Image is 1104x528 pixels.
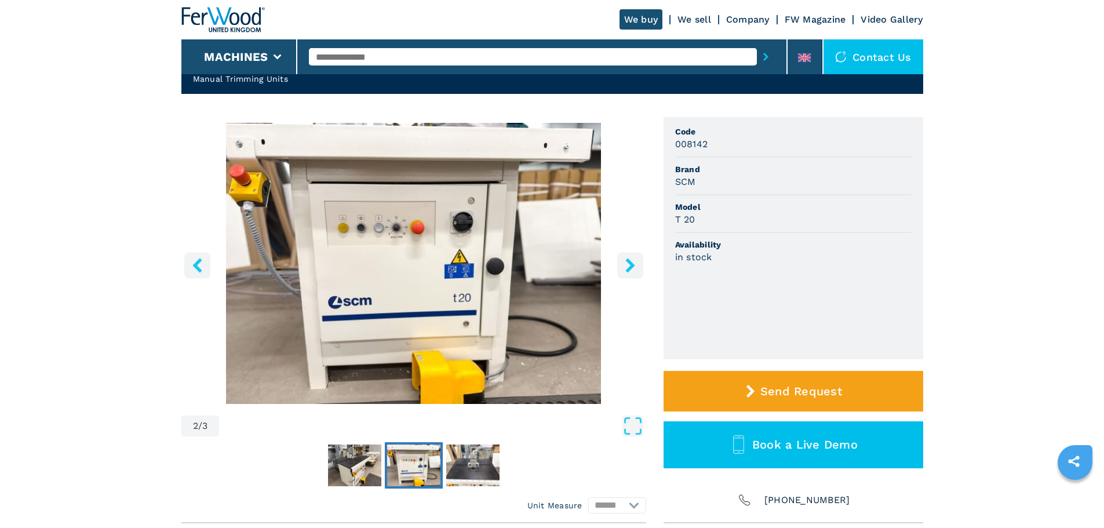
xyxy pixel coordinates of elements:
[675,213,695,226] h3: T 20
[785,14,846,25] a: FW Magazine
[737,492,753,508] img: Phone
[617,252,643,278] button: right-button
[181,123,646,404] img: Manual Trimming Units SCM T 20
[1055,476,1095,519] iframe: Chat
[675,250,712,264] h3: in stock
[752,438,858,451] span: Book a Live Demo
[181,123,646,404] div: Go to Slide 2
[527,500,582,511] em: Unit Measure
[675,175,696,188] h3: SCM
[385,442,443,489] button: Go to Slide 2
[326,442,384,489] button: Go to Slide 1
[620,9,663,30] a: We buy
[387,445,440,486] img: 34a4fb9817ff37e3dc9367b2caa9e315
[861,14,923,25] a: Video Gallery
[202,421,207,431] span: 3
[181,7,265,32] img: Ferwood
[664,371,923,412] button: Send Request
[824,39,923,74] div: Contact us
[835,51,847,63] img: Contact us
[444,442,502,489] button: Go to Slide 3
[204,50,268,64] button: Machines
[760,384,842,398] span: Send Request
[328,445,381,486] img: 99973ee8a98f7f0c9e6de18a3959f640
[726,14,770,25] a: Company
[757,43,775,70] button: submit-button
[198,421,202,431] span: /
[675,239,912,250] span: Availability
[222,416,643,436] button: Open Fullscreen
[675,137,708,151] h3: 008142
[446,445,500,486] img: bee8406fe49527d439986fd626eb9b05
[184,252,210,278] button: left-button
[677,14,711,25] a: We sell
[675,126,912,137] span: Code
[664,421,923,468] button: Book a Live Demo
[181,442,646,489] nav: Thumbnail Navigation
[193,421,198,431] span: 2
[764,492,850,508] span: [PHONE_NUMBER]
[193,73,288,85] h2: Manual Trimming Units
[675,163,912,175] span: Brand
[1059,447,1088,476] a: sharethis
[675,201,912,213] span: Model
